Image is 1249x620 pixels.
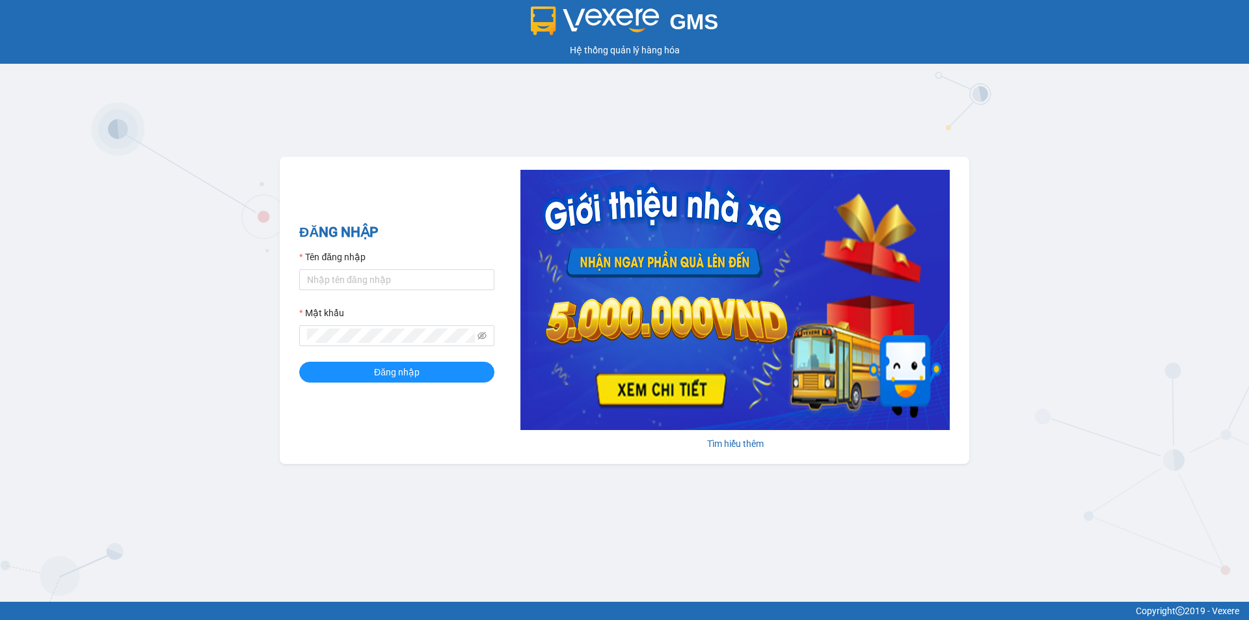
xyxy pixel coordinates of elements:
button: Đăng nhập [299,362,494,383]
span: GMS [669,10,718,34]
span: eye-invisible [477,331,487,340]
div: Copyright 2019 - Vexere [10,604,1239,618]
label: Mật khẩu [299,306,344,320]
span: copyright [1175,606,1185,615]
label: Tên đăng nhập [299,250,366,264]
input: Mật khẩu [307,329,475,343]
h2: ĐĂNG NHẬP [299,222,494,243]
div: Hệ thống quản lý hàng hóa [3,43,1246,57]
img: logo 2 [531,7,660,35]
input: Tên đăng nhập [299,269,494,290]
span: Đăng nhập [374,365,420,379]
img: banner-0 [520,170,950,430]
div: Tìm hiểu thêm [520,437,950,451]
a: GMS [531,20,719,30]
